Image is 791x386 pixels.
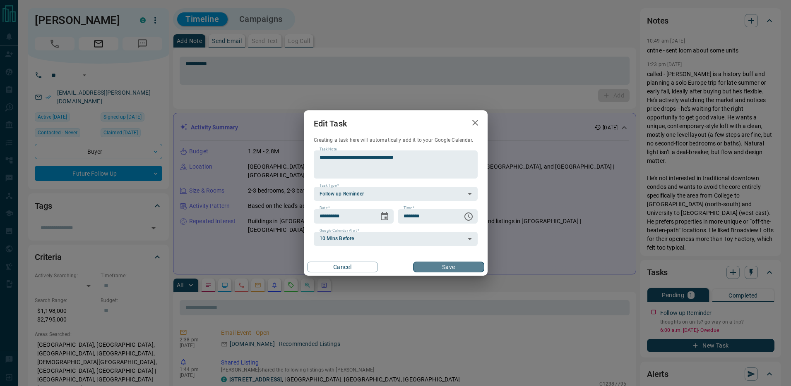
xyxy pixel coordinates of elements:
label: Time [404,205,414,211]
button: Choose date, selected date is Oct 29, 2025 [376,208,393,225]
button: Save [413,262,484,272]
h2: Edit Task [304,110,357,137]
div: 10 Mins Before [314,232,478,246]
button: Choose time, selected time is 6:00 AM [460,208,477,225]
label: Google Calendar Alert [320,228,359,234]
label: Date [320,205,330,211]
div: Follow up Reminder [314,187,478,201]
label: Task Type [320,183,339,188]
p: Creating a task here will automatically add it to your Google Calendar. [314,137,478,144]
label: Task Note [320,147,337,152]
button: Cancel [307,262,378,272]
